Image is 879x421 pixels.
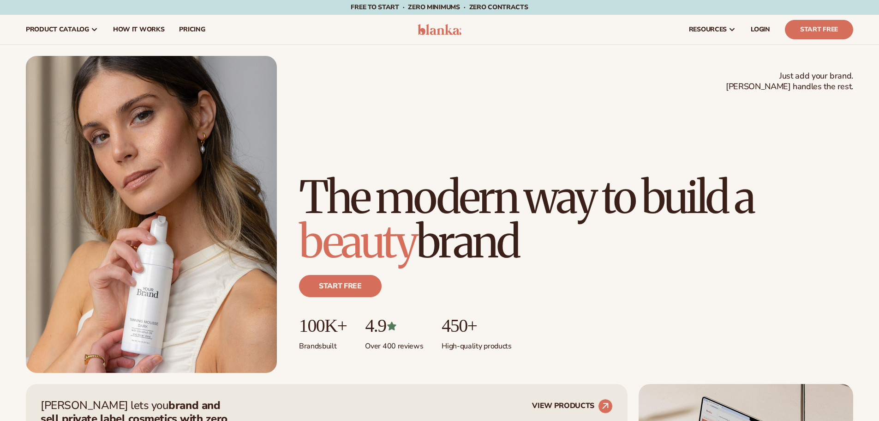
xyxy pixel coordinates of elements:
[689,26,727,33] span: resources
[299,214,416,269] span: beauty
[299,175,853,264] h1: The modern way to build a brand
[751,26,770,33] span: LOGIN
[418,24,461,35] img: logo
[743,15,777,44] a: LOGIN
[172,15,212,44] a: pricing
[179,26,205,33] span: pricing
[442,316,511,336] p: 450+
[726,71,853,92] span: Just add your brand. [PERSON_NAME] handles the rest.
[26,56,277,373] img: Female holding tanning mousse.
[26,26,89,33] span: product catalog
[365,336,423,351] p: Over 400 reviews
[682,15,743,44] a: resources
[442,336,511,351] p: High-quality products
[113,26,165,33] span: How It Works
[365,316,423,336] p: 4.9
[532,399,613,414] a: VIEW PRODUCTS
[106,15,172,44] a: How It Works
[785,20,853,39] a: Start Free
[351,3,528,12] span: Free to start · ZERO minimums · ZERO contracts
[299,275,382,297] a: Start free
[18,15,106,44] a: product catalog
[299,316,347,336] p: 100K+
[299,336,347,351] p: Brands built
